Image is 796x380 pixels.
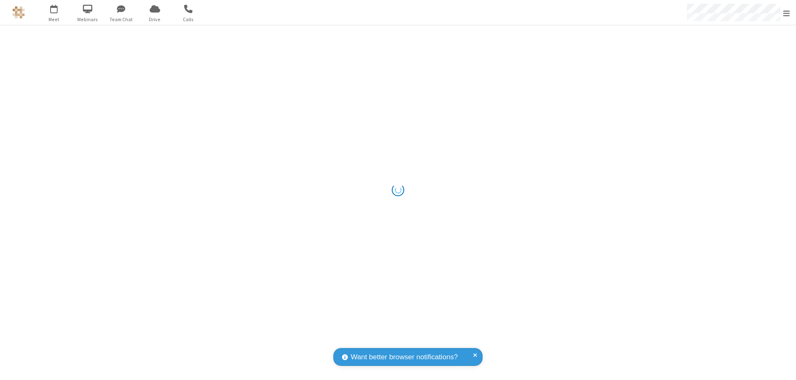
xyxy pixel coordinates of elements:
[39,16,70,23] span: Meet
[72,16,103,23] span: Webinars
[173,16,204,23] span: Calls
[351,352,458,363] span: Want better browser notifications?
[139,16,170,23] span: Drive
[12,6,25,19] img: QA Selenium DO NOT DELETE OR CHANGE
[106,16,137,23] span: Team Chat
